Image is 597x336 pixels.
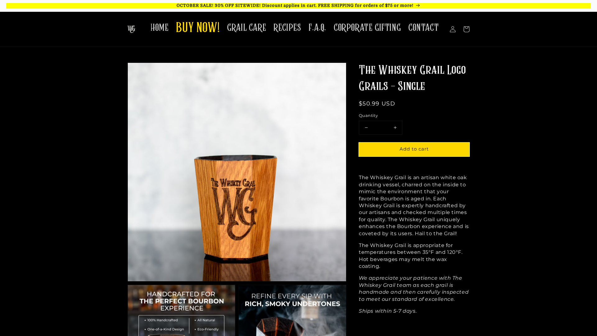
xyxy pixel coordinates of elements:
span: BUY NOW! [176,20,220,37]
span: HOME [150,22,169,34]
button: Add to cart [359,142,470,156]
span: $50.99 USD [359,100,395,107]
span: CONTACT [408,22,439,34]
span: The Whiskey Grail is appropriate for temperatures between 35°F and 120°F. Hot beverages may melt ... [359,242,463,269]
span: CORPORATE GIFTING [334,22,401,34]
a: F.A.Q. [305,18,330,38]
a: CORPORATE GIFTING [330,18,405,38]
em: Ships within 5-7 days. [359,308,417,314]
em: We appreciate your patience with The Whiskey Grail team as each grail is handmade and then carefu... [359,275,469,302]
span: F.A.Q. [308,22,326,34]
p: OCTOBER SALE! 30% OFF SITEWIDE! Discount applies in cart. FREE SHIPPING for orders of $75 or more! [6,3,591,8]
a: CONTACT [405,18,442,38]
span: Add to cart [400,146,429,152]
a: GRAIL CARE [223,18,270,38]
p: The Whiskey Grail is an artisan white oak drinking vessel, charred on the inside to mimic the env... [359,174,470,237]
img: The Whiskey Grail [127,26,135,33]
a: RECIPES [270,18,305,38]
span: GRAIL CARE [227,22,266,34]
span: RECIPES [274,22,301,34]
h1: The Whiskey Grail Logo Grails - Single [359,63,470,95]
a: BUY NOW! [172,16,223,41]
a: HOME [147,18,172,38]
label: Quantity [359,113,470,119]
